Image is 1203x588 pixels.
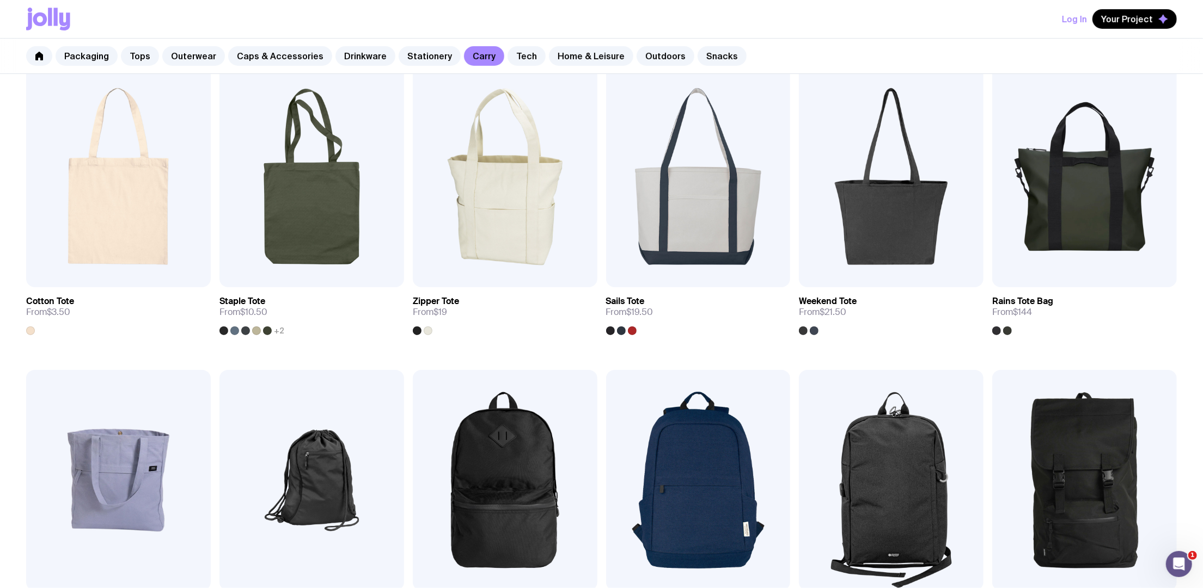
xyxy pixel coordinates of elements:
h3: Sails Tote [606,296,645,307]
span: $19 [433,306,447,318]
a: Caps & Accessories [228,46,332,66]
span: $19.50 [627,306,654,318]
a: Outerwear [162,46,225,66]
a: Staple ToteFrom$10.50+2 [219,287,404,335]
a: Home & Leisure [549,46,633,66]
a: Stationery [399,46,461,66]
span: 1 [1188,551,1197,560]
span: From [413,307,447,318]
a: Drinkware [335,46,395,66]
a: Rains Tote BagFrom$144 [992,287,1177,335]
span: $144 [1013,306,1032,318]
iframe: Intercom live chat [1166,551,1192,577]
a: Cotton ToteFrom$3.50 [26,287,211,335]
span: $21.50 [820,306,846,318]
h3: Rains Tote Bag [992,296,1053,307]
a: Tops [121,46,159,66]
h3: Staple Tote [219,296,265,307]
a: Weekend ToteFrom$21.50 [799,287,984,335]
a: Snacks [698,46,747,66]
span: From [219,307,267,318]
a: Tech [508,46,546,66]
button: Log In [1062,9,1087,29]
span: From [992,307,1032,318]
span: $3.50 [47,306,70,318]
h3: Cotton Tote [26,296,74,307]
a: Outdoors [637,46,694,66]
a: Carry [464,46,504,66]
span: From [26,307,70,318]
span: From [799,307,846,318]
span: Your Project [1101,14,1153,24]
span: +2 [274,326,284,335]
a: Packaging [56,46,118,66]
a: Zipper ToteFrom$19 [413,287,597,335]
span: From [606,307,654,318]
button: Your Project [1092,9,1177,29]
h3: Zipper Tote [413,296,459,307]
h3: Weekend Tote [799,296,857,307]
a: Sails ToteFrom$19.50 [606,287,791,335]
span: $10.50 [240,306,267,318]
